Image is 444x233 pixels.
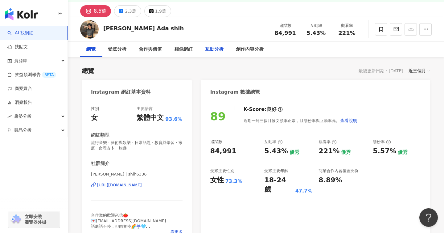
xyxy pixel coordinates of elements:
div: 近期一到三個月發文頻率正常，且漲粉率與互動率高。 [244,114,358,127]
div: 47.7% [295,188,313,194]
img: logo [5,8,38,20]
div: K-Score : [244,106,283,113]
div: 互動率 [304,23,328,29]
div: 優秀 [398,149,408,156]
div: 8.5萬 [94,7,106,15]
button: 查看說明 [340,114,358,127]
button: 1.9萬 [144,5,171,17]
span: 資源庫 [14,54,27,68]
a: 商案媒合 [7,86,32,92]
button: 8.5萬 [80,5,111,17]
span: 84,991 [274,30,296,36]
div: 觀看率 [319,139,337,145]
img: KOL Avatar [80,20,99,39]
div: 5.57% [373,146,396,156]
div: 優秀 [290,149,299,156]
a: 找貼文 [7,44,28,50]
span: 競品分析 [14,123,31,137]
div: 社群簡介 [91,160,109,167]
a: 洞察報告 [7,100,32,106]
div: 女性 [210,176,224,185]
div: 商業合作內容覆蓋比例 [319,168,359,174]
div: 良好 [267,106,277,113]
div: [URL][DOMAIN_NAME] [97,182,142,188]
div: 主要語言 [137,106,153,112]
a: [URL][DOMAIN_NAME] [91,182,183,188]
div: 受眾主要性別 [210,168,234,174]
div: 1.9萬 [155,7,166,15]
div: 8.89% [319,176,342,185]
div: Instagram 網紅基本資料 [91,89,151,95]
span: 查看說明 [340,118,357,123]
div: 繁體中文 [137,113,164,123]
span: 立即安裝 瀏覽器外掛 [25,214,46,225]
iframe: Help Scout Beacon - Open [419,208,438,227]
a: 效益預測報告BETA [7,72,56,78]
div: 合作與價值 [139,46,162,53]
div: 84,991 [210,146,236,156]
div: 追蹤數 [273,23,297,29]
div: 創作內容分析 [236,46,264,53]
div: 近三個月 [409,67,430,75]
div: 觀看率 [335,23,359,29]
div: 受眾分析 [108,46,126,53]
span: 93.6% [165,116,183,123]
img: chrome extension [10,214,22,224]
div: [PERSON_NAME] Ada shih [103,24,184,32]
div: 221% [319,146,339,156]
div: 女 [91,113,98,123]
div: 73.3% [225,178,243,185]
a: chrome extension立即安裝 瀏覽器外掛 [8,211,60,228]
div: 最後更新日期：[DATE] [359,68,403,73]
span: rise [7,114,12,119]
div: 2.3萬 [125,7,136,15]
div: 5.43% [264,146,288,156]
a: searchAI 找網紅 [7,30,33,36]
div: 漲粉率 [373,139,391,145]
div: 18-24 歲 [264,176,294,195]
div: 總覽 [86,46,96,53]
div: 89 [210,110,226,123]
div: 追蹤數 [210,139,222,145]
span: 5.43% [306,30,326,36]
div: 性別 [91,106,99,112]
div: 互動分析 [205,46,224,53]
span: 趨勢分析 [14,109,31,123]
div: 互動率 [264,139,282,145]
span: 221% [338,30,356,36]
div: 受眾主要年齡 [264,168,288,174]
div: 優秀 [341,149,351,156]
div: 網紅類型 [91,132,109,138]
span: 流行音樂 · 藝術與娛樂 · 日常話題 · 教育與學習 · 家庭 · 命理占卜 · 旅遊 [91,140,183,151]
span: [PERSON_NAME] | shih6336 [91,172,183,177]
div: 相似網紅 [174,46,193,53]
div: 總覽 [82,66,94,75]
div: Instagram 數據總覽 [210,89,260,95]
button: 2.3萬 [114,5,141,17]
